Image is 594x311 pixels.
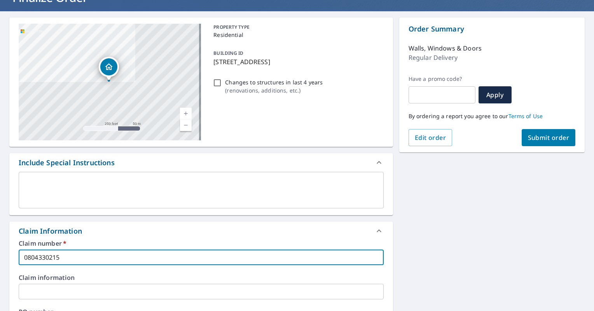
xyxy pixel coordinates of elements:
[225,78,323,86] p: Changes to structures in last 4 years
[180,108,192,119] a: Current Level 17, Zoom In
[213,50,243,56] p: BUILDING ID
[479,86,512,103] button: Apply
[9,153,393,172] div: Include Special Instructions
[19,240,384,246] label: Claim number
[213,24,380,31] p: PROPERTY TYPE
[415,133,446,142] span: Edit order
[19,274,384,281] label: Claim information
[522,129,576,146] button: Submit order
[409,113,575,120] p: By ordering a report you agree to our
[508,112,543,120] a: Terms of Use
[19,226,82,236] div: Claim Information
[409,24,575,34] p: Order Summary
[180,119,192,131] a: Current Level 17, Zoom Out
[99,57,119,81] div: Dropped pin, building 1, Residential property, 3354 N 11th St Milwaukee, WI 53206
[9,222,393,240] div: Claim Information
[213,31,380,39] p: Residential
[19,157,115,168] div: Include Special Instructions
[409,129,452,146] button: Edit order
[409,44,482,53] p: Walls, Windows & Doors
[409,53,458,62] p: Regular Delivery
[213,57,380,66] p: [STREET_ADDRESS]
[528,133,570,142] span: Submit order
[485,91,505,99] span: Apply
[409,75,475,82] label: Have a promo code?
[225,86,323,94] p: ( renovations, additions, etc. )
